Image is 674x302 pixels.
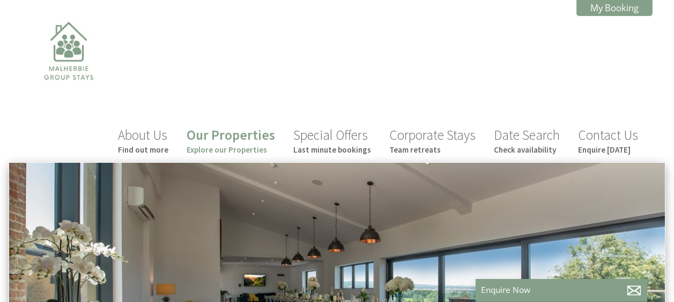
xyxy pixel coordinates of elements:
[118,145,168,155] small: Find out more
[578,126,638,155] a: Contact UsEnquire [DATE]
[494,145,560,155] small: Check availability
[118,126,168,155] a: About UsFind out more
[481,284,642,296] p: Enquire Now
[15,15,122,122] img: Malherbie Group Stays
[293,145,371,155] small: Last minute bookings
[389,126,476,155] a: Corporate StaysTeam retreats
[389,145,476,155] small: Team retreats
[293,126,371,155] a: Special OffersLast minute bookings
[187,145,275,155] small: Explore our Properties
[494,126,560,155] a: Date SearchCheck availability
[578,145,638,155] small: Enquire [DATE]
[187,126,275,155] a: Our PropertiesExplore our Properties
